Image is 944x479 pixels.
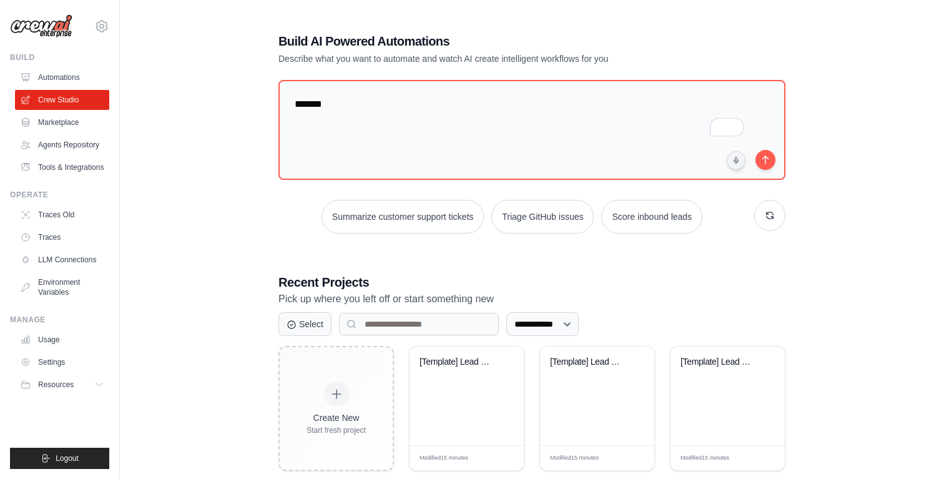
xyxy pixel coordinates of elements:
span: Edit [494,453,505,463]
div: Create New [307,412,366,424]
button: Logout [10,448,109,469]
a: Traces [15,227,109,247]
h1: Build AI Powered Automations [278,32,698,50]
button: Resources [15,375,109,395]
span: Modified 15 minutes [550,454,599,463]
a: LLM Connections [15,250,109,270]
div: [Template] Lead Scoring and Strategy Crew [420,357,495,368]
button: Get new suggestions [754,200,785,231]
a: Settings [15,352,109,372]
p: Describe what you want to automate and watch AI create intelligent workflows for you [278,52,698,65]
div: Manage [10,315,109,325]
button: Summarize customer support tickets [322,200,484,234]
div: [Template] Lead Scoring and Strategy Crew [681,357,756,368]
button: Triage GitHub issues [491,200,594,234]
span: Edit [755,453,766,463]
h3: Recent Projects [278,274,785,291]
a: Traces Old [15,205,109,225]
a: Environment Variables [15,272,109,302]
textarea: To enrich screen reader interactions, please activate Accessibility in Grammarly extension settings [278,80,785,180]
div: Operate [10,190,109,200]
span: Edit [625,453,636,463]
span: Logout [56,453,79,463]
p: Pick up where you left off or start something new [278,291,785,307]
button: Click to speak your automation idea [727,151,745,170]
iframe: Chat Widget [882,419,944,479]
a: Tools & Integrations [15,157,109,177]
div: Start fresh project [307,425,366,435]
img: Logo [10,14,72,38]
button: Score inbound leads [601,200,702,234]
button: Select [278,312,332,336]
a: Crew Studio [15,90,109,110]
span: Modified 15 minutes [420,454,468,463]
span: Modified 15 minutes [681,454,729,463]
div: Widget συνομιλίας [882,419,944,479]
a: Agents Repository [15,135,109,155]
div: Build [10,52,109,62]
a: Automations [15,67,109,87]
span: Resources [38,380,74,390]
a: Marketplace [15,112,109,132]
div: [Template] Lead Scoring and Strategy Crew [550,357,626,368]
a: Usage [15,330,109,350]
